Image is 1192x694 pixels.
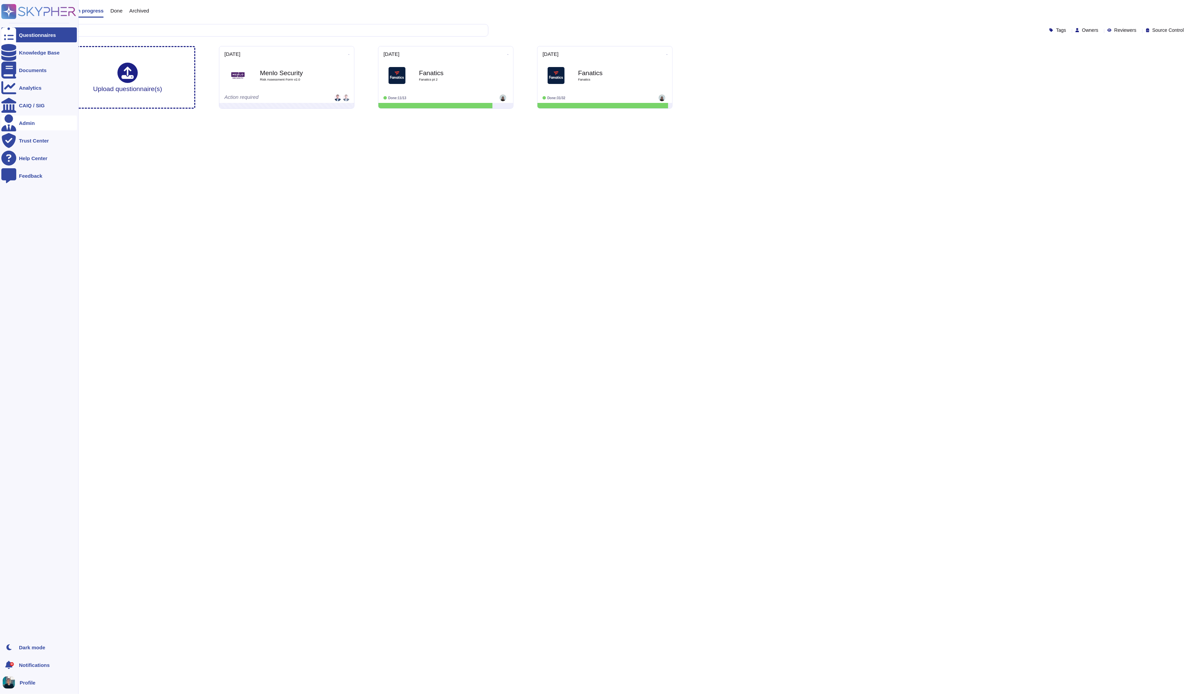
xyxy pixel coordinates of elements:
div: 9+ [10,662,14,666]
b: Menlo Security [260,70,328,76]
div: Documents [19,68,47,73]
a: Admin [1,115,77,130]
div: Admin [19,121,35,126]
span: Fanatics [578,78,646,81]
span: Done: 31/32 [547,96,565,100]
div: Trust Center [19,138,49,143]
span: Source Control [1152,28,1184,32]
a: Analytics [1,80,77,95]
a: Documents [1,63,77,78]
input: Search by keywords [27,24,488,36]
span: Done: 11/13 [388,96,406,100]
b: Fanatics [578,70,646,76]
span: [DATE] [383,51,399,57]
img: Logo [548,67,565,84]
img: Logo [229,67,246,84]
img: user [659,94,665,101]
span: Profile [20,680,36,685]
img: user [334,94,341,101]
span: [DATE] [224,51,240,57]
a: Feedback [1,168,77,183]
span: Archived [129,8,149,13]
span: Notifications [19,663,50,668]
img: user [343,94,350,101]
a: Knowledge Base [1,45,77,60]
div: Analytics [19,85,42,90]
div: Feedback [19,173,42,178]
span: In progress [76,8,104,13]
img: user [500,94,506,101]
a: CAIQ / SIG [1,98,77,113]
b: Fanatics [419,70,487,76]
span: Reviewers [1114,28,1136,32]
span: [DATE] [543,51,558,57]
div: Help Center [19,156,47,161]
span: Tags [1056,28,1066,32]
a: Trust Center [1,133,77,148]
div: Upload questionnaire(s) [93,63,162,92]
img: Logo [389,67,405,84]
div: CAIQ / SIG [19,103,45,108]
img: user [3,676,15,689]
div: Knowledge Base [19,50,60,55]
span: Fanatics pt 2 [419,78,487,81]
div: Questionnaires [19,32,56,38]
a: Help Center [1,151,77,166]
span: Done [110,8,123,13]
span: Owners [1082,28,1098,32]
span: Risk Assessment Form v2.0 [260,78,328,81]
div: Action required [224,94,307,101]
div: Dark mode [19,645,45,650]
button: user [1,675,20,690]
a: Questionnaires [1,27,77,42]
